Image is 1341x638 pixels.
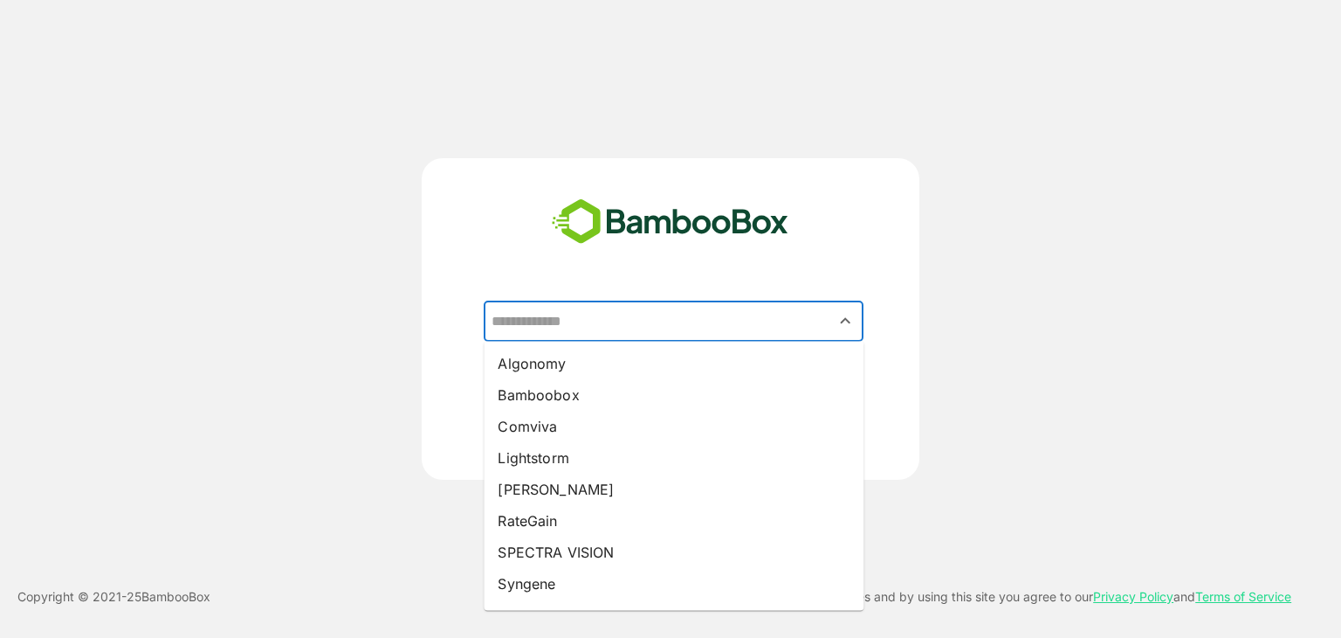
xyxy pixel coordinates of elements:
li: Lightstorm [484,442,863,474]
li: RateGain [484,505,863,537]
li: [PERSON_NAME] [484,474,863,505]
li: coursera [484,600,863,631]
a: Terms of Service [1195,589,1291,604]
button: Close [834,309,857,333]
li: Comviva [484,411,863,442]
li: Bamboobox [484,379,863,411]
li: Algonomy [484,348,863,379]
p: Copyright © 2021- 25 BambooBox [17,586,210,607]
img: bamboobox [542,193,798,251]
li: Syngene [484,568,863,600]
li: SPECTRA VISION [484,537,863,568]
p: This site uses cookies and by using this site you agree to our and [746,586,1291,607]
a: Privacy Policy [1093,589,1173,604]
